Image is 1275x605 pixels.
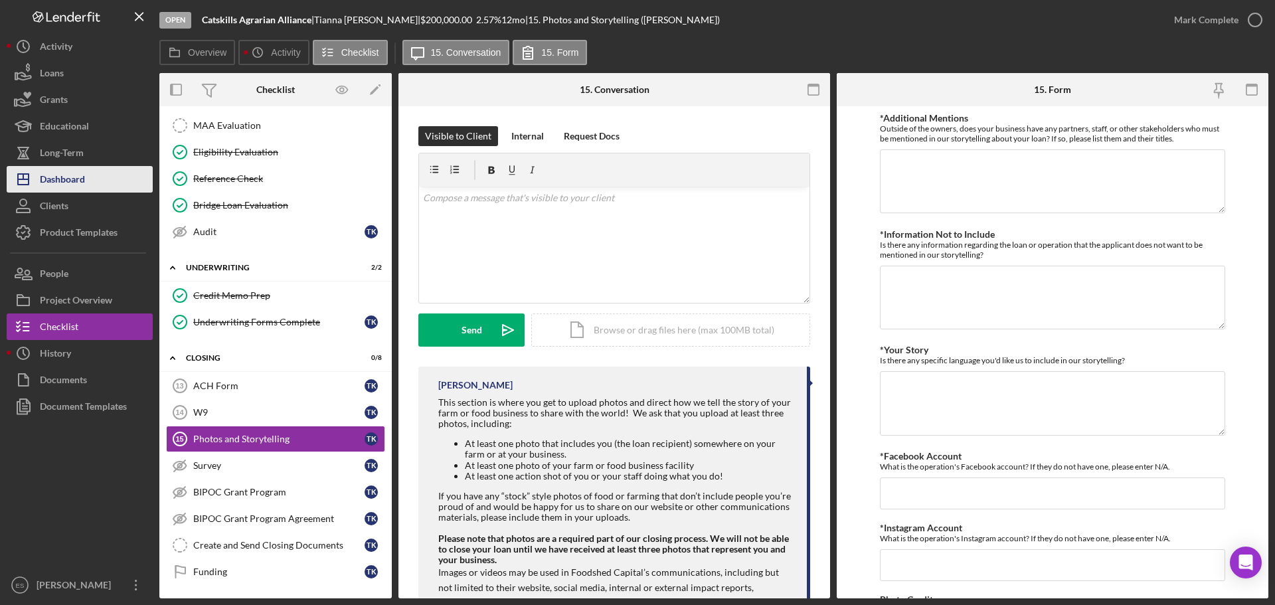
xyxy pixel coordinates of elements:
[425,126,491,146] div: Visible to Client
[7,340,153,367] button: History
[505,126,551,146] button: Internal
[580,84,649,95] div: 15. Conversation
[880,124,1225,143] div: Outside of the owners, does your business have any partners, staff, or other stakeholders who mus...
[525,15,720,25] div: | 15. Photos and Storytelling ([PERSON_NAME])
[564,126,620,146] div: Request Docs
[193,290,384,301] div: Credit Memo Prep
[880,355,1225,365] div: Is there any specific language you'd like us to include in our storytelling?
[193,513,365,524] div: BIPOC Grant Program Agreement
[313,40,388,65] button: Checklist
[365,406,378,419] div: T K
[193,407,365,418] div: W9
[166,218,385,245] a: AuditTK
[175,408,184,416] tspan: 14
[166,399,385,426] a: 14W9TK
[159,40,235,65] button: Overview
[365,512,378,525] div: T K
[7,260,153,287] button: People
[40,219,118,249] div: Product Templates
[193,381,365,391] div: ACH Form
[166,559,385,585] a: FundingTK
[438,380,513,390] div: [PERSON_NAME]
[40,367,87,396] div: Documents
[202,14,311,25] b: Catskills Agrarian Alliance
[188,47,226,58] label: Overview
[7,572,153,598] button: ES[PERSON_NAME]
[166,112,385,139] a: MAA Evaluation
[880,344,928,355] label: *Your Story
[40,287,112,317] div: Project Overview
[431,47,501,58] label: 15. Conversation
[193,173,384,184] div: Reference Check
[175,435,183,443] tspan: 15
[193,487,365,497] div: BIPOC Grant Program
[420,15,476,25] div: $200,000.00
[40,33,72,63] div: Activity
[40,193,68,222] div: Clients
[7,139,153,166] button: Long-Term
[202,15,314,25] div: |
[1230,547,1262,578] div: Open Intercom Messenger
[7,287,153,313] button: Project Overview
[166,192,385,218] a: Bridge Loan Evaluation
[193,460,365,471] div: Survey
[166,426,385,452] a: 15Photos and StorytellingTK
[402,40,510,65] button: 15. Conversation
[166,505,385,532] a: BIPOC Grant Program AgreementTK
[365,225,378,238] div: T K
[7,367,153,393] a: Documents
[341,47,379,58] label: Checklist
[880,112,968,124] label: *Additional Mentions
[1161,7,1268,33] button: Mark Complete
[465,460,794,471] li: At least one photo of your farm or food business facility
[193,200,384,211] div: Bridge Loan Evaluation
[365,459,378,472] div: T K
[40,60,64,90] div: Loans
[880,450,962,462] label: *Facebook Account
[541,47,578,58] label: 15. Form
[7,60,153,86] button: Loans
[314,15,420,25] div: Tianna [PERSON_NAME] |
[511,126,544,146] div: Internal
[7,33,153,60] a: Activity
[193,317,365,327] div: Underwriting Forms Complete
[40,86,68,116] div: Grants
[7,113,153,139] button: Educational
[7,166,153,193] button: Dashboard
[166,452,385,479] a: SurveyTK
[193,147,384,157] div: Eligibility Evaluation
[166,373,385,399] a: 13ACH FormTK
[880,462,1225,472] div: What is the operation's Facebook account? If they do not have one, please enter N/A.
[186,354,349,362] div: Closing
[7,219,153,246] button: Product Templates
[1034,84,1071,95] div: 15. Form
[7,313,153,340] button: Checklist
[40,166,85,196] div: Dashboard
[365,539,378,552] div: T K
[193,120,384,131] div: MAA Evaluation
[418,313,525,347] button: Send
[186,264,349,272] div: Underwriting
[40,139,84,169] div: Long-Term
[7,193,153,219] button: Clients
[880,594,933,605] label: Photo Credit
[476,15,501,25] div: 2.57 %
[193,434,365,444] div: Photos and Storytelling
[365,379,378,392] div: T K
[365,315,378,329] div: T K
[465,438,794,460] li: At least one photo that includes you (the loan recipient) somewhere on your farm or at your busin...
[193,540,365,551] div: Create and Send Closing Documents
[166,532,385,559] a: Create and Send Closing DocumentsTK
[193,226,365,237] div: Audit
[880,533,1225,543] div: What is the operation's Instagram account? If they do not have one, please enter N/A.
[166,479,385,505] a: BIPOC Grant ProgramTK
[7,393,153,420] button: Document Templates
[418,126,498,146] button: Visible to Client
[166,282,385,309] a: Credit Memo Prep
